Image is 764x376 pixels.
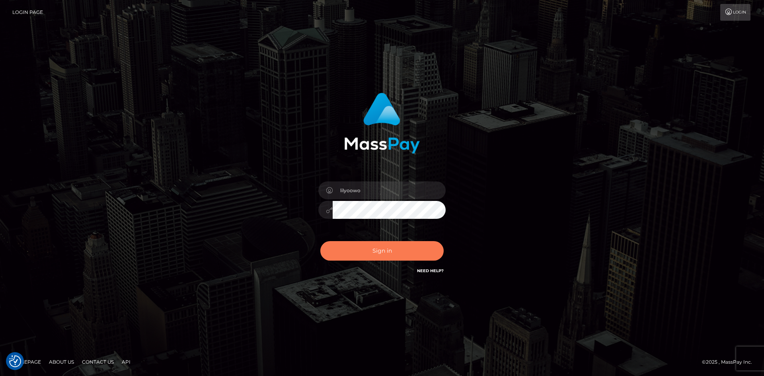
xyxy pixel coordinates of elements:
[720,4,750,21] a: Login
[119,356,134,368] a: API
[12,4,43,21] a: Login Page
[417,268,444,273] a: Need Help?
[344,93,420,154] img: MassPay Login
[79,356,117,368] a: Contact Us
[333,181,446,199] input: Username...
[9,355,21,367] img: Revisit consent button
[9,355,21,367] button: Consent Preferences
[46,356,77,368] a: About Us
[9,356,44,368] a: Homepage
[320,241,444,261] button: Sign in
[702,358,758,366] div: © 2025 , MassPay Inc.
